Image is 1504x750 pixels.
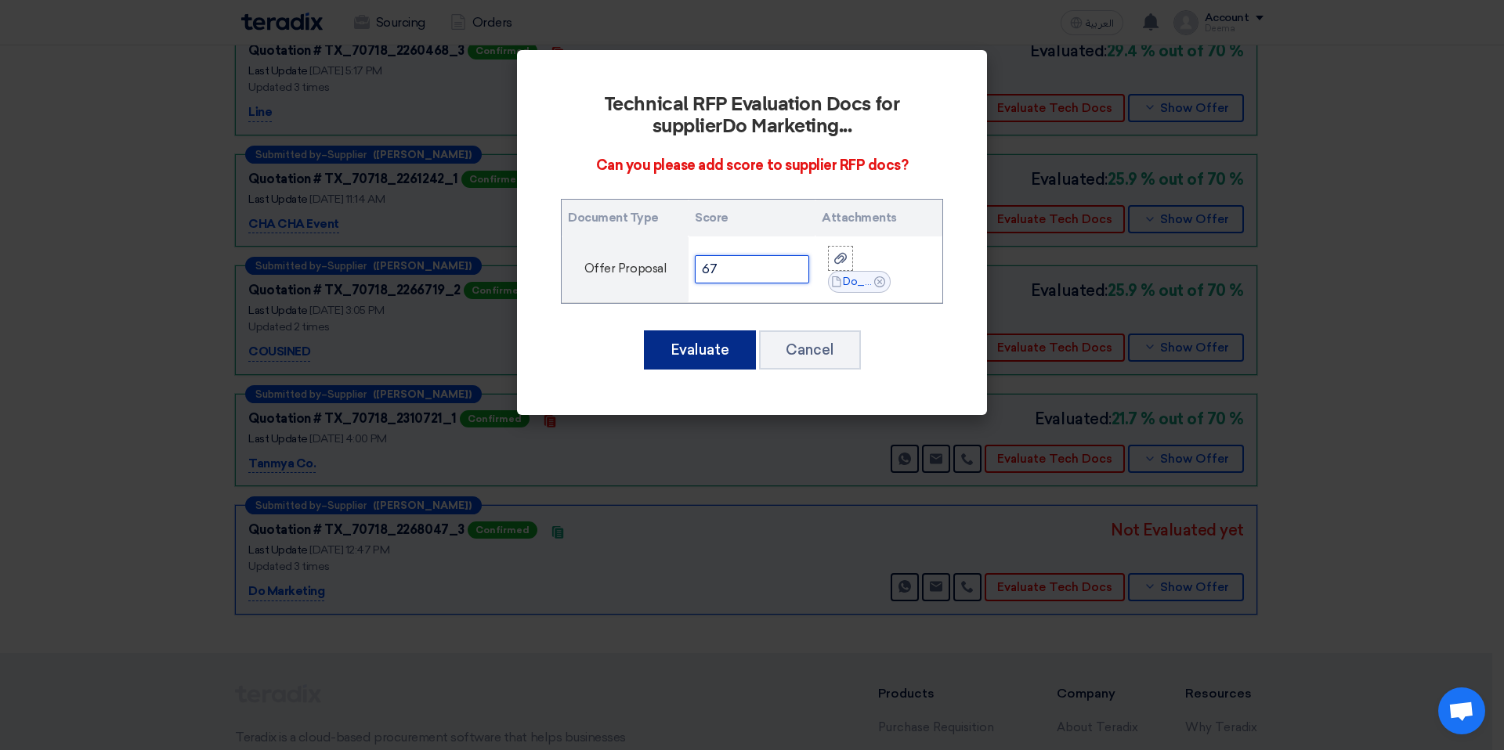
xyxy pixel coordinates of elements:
button: Evaluate [644,330,756,370]
th: Score [689,200,815,236]
b: Do Marketing [722,117,839,136]
span: Can you please add score to supplier RFP docs? [596,157,909,174]
th: Attachments [815,200,942,236]
h2: Technical RFP Evaluation Docs for supplier ... [561,94,943,138]
a: Open chat [1438,687,1485,734]
input: Score.. [695,255,809,283]
a: Do_Marketing_Evaluation__1756037671412.png [843,274,874,290]
th: Document Type [562,200,689,236]
td: Offer Proposal [562,236,689,303]
button: Cancel [759,330,861,370]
